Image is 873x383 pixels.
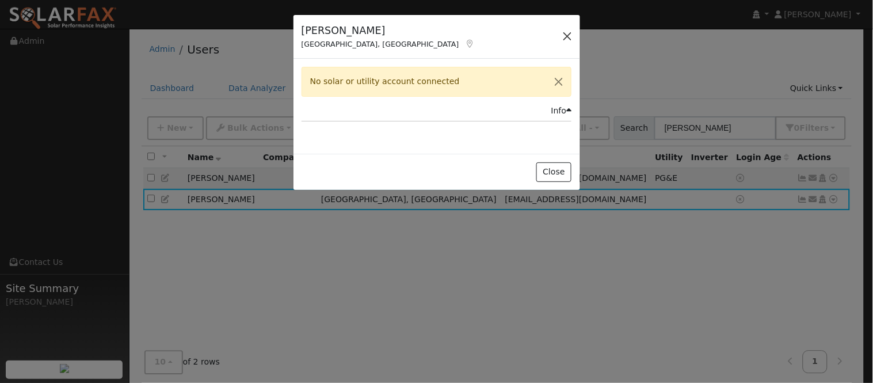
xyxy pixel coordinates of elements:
div: No solar or utility account connected [302,67,572,96]
h5: [PERSON_NAME] [302,23,475,38]
div: Info [551,105,572,117]
button: Close [547,67,571,96]
button: Close [536,162,571,182]
span: [GEOGRAPHIC_DATA], [GEOGRAPHIC_DATA] [302,40,459,48]
a: Map [465,39,475,48]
